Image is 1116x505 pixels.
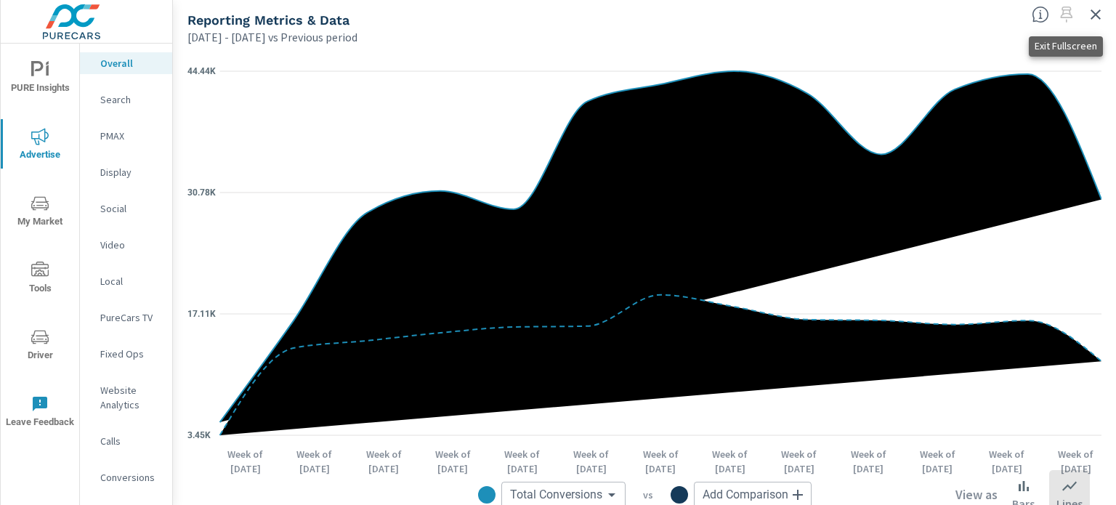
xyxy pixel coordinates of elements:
p: [DATE] - [DATE] vs Previous period [187,28,357,46]
p: Fixed Ops [100,347,161,361]
p: Local [100,274,161,288]
div: Local [80,270,172,292]
text: 30.78K [187,187,216,198]
span: Select a preset date range to save this widget [1055,3,1078,26]
span: Total Conversions [510,488,602,502]
div: Social [80,198,172,219]
div: Calls [80,430,172,452]
text: 17.11K [187,309,216,319]
p: PMAX [100,129,161,143]
text: 44.44K [187,66,216,76]
p: Overall [100,56,161,70]
p: Website Analytics [100,383,161,412]
span: Driver [5,328,75,364]
div: Video [80,234,172,256]
div: Display [80,161,172,183]
span: Understand performance data overtime and see how metrics compare to each other. [1032,6,1049,23]
span: Advertise [5,128,75,163]
div: Overall [80,52,172,74]
div: Conversions [80,466,172,488]
div: nav menu [1,44,79,445]
p: Conversions [100,470,161,485]
p: Social [100,201,161,216]
div: PMAX [80,125,172,147]
div: Fixed Ops [80,343,172,365]
h6: View as [955,488,998,502]
span: Add Comparison [703,488,788,502]
p: Video [100,238,161,252]
span: Tools [5,262,75,297]
span: Leave Feedback [5,395,75,431]
div: Website Analytics [80,379,172,416]
text: 3.45K [187,430,211,440]
p: Calls [100,434,161,448]
p: vs [626,488,671,501]
div: Search [80,89,172,110]
p: PureCars TV [100,310,161,325]
p: Search [100,92,161,107]
div: PureCars TV [80,307,172,328]
span: PURE Insights [5,61,75,97]
p: Display [100,165,161,179]
h5: Reporting Metrics & Data [187,12,349,28]
span: My Market [5,195,75,230]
